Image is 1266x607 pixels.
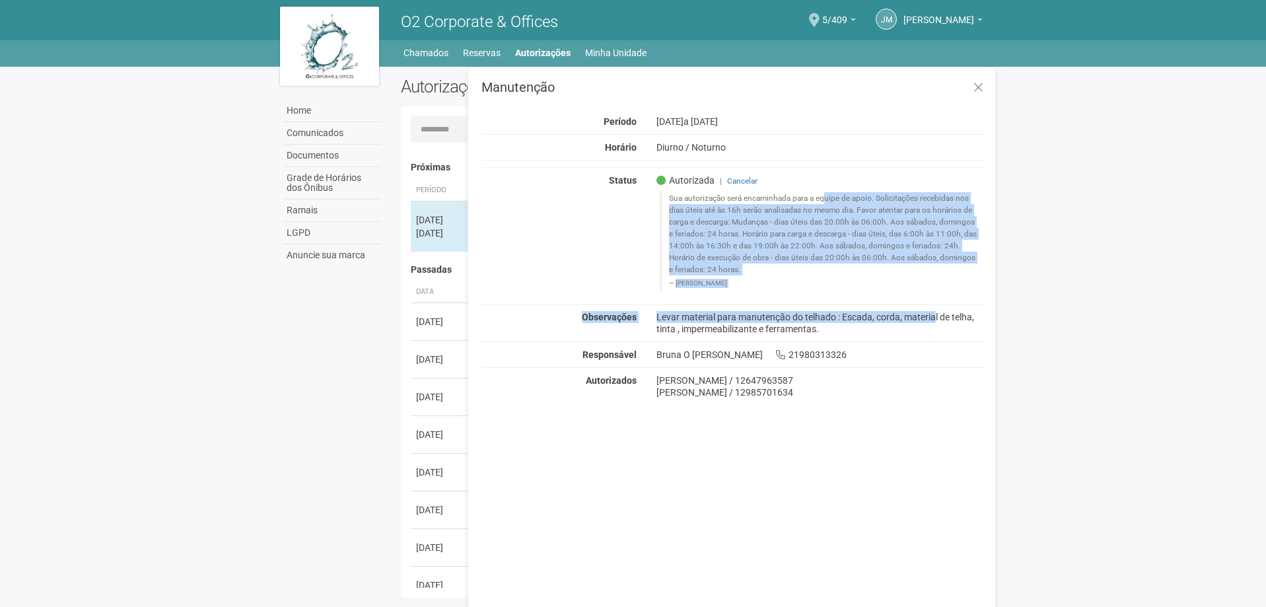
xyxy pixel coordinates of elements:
[656,375,986,386] div: [PERSON_NAME] / 12647963587
[401,77,684,96] h2: Autorizações
[416,213,465,227] div: [DATE]
[416,353,465,366] div: [DATE]
[727,176,757,186] a: Cancelar
[283,122,381,145] a: Comunicados
[669,279,979,288] footer: [PERSON_NAME]
[463,44,501,62] a: Reservas
[582,349,637,360] strong: Responsável
[647,311,996,335] div: Levar material para manutenção do telhado : Escada, corda, material de telha, tinta , impermeabil...
[416,466,465,479] div: [DATE]
[416,390,465,404] div: [DATE]
[656,174,715,186] span: Autorizada
[647,349,996,361] div: Bruna O [PERSON_NAME] 21980313326
[411,281,470,303] th: Data
[582,312,637,322] strong: Observações
[822,17,856,27] a: 5/409
[656,386,986,398] div: [PERSON_NAME] / 12985701634
[903,17,983,27] a: [PERSON_NAME]
[604,116,637,127] strong: Período
[903,2,974,25] span: JUACY MENDES DA SILVA FILHO
[411,180,470,201] th: Período
[416,428,465,441] div: [DATE]
[416,503,465,517] div: [DATE]
[481,81,985,94] h3: Manutenção
[822,2,847,25] span: 5/409
[416,315,465,328] div: [DATE]
[283,199,381,222] a: Ramais
[586,375,637,386] strong: Autorizados
[585,44,647,62] a: Minha Unidade
[411,162,977,172] h4: Próximas
[605,142,637,153] strong: Horário
[647,141,996,153] div: Diurno / Noturno
[283,145,381,167] a: Documentos
[515,44,571,62] a: Autorizações
[404,44,448,62] a: Chamados
[720,176,722,186] span: |
[283,167,381,199] a: Grade de Horários dos Ônibus
[283,100,381,122] a: Home
[416,579,465,592] div: [DATE]
[609,175,637,186] strong: Status
[280,7,379,86] img: logo.jpg
[660,190,986,290] blockquote: Sua autorização será encaminhada para a equipe de apoio. Solicitações recebidas nos dias úteis at...
[401,13,558,31] span: O2 Corporate & Offices
[283,244,381,266] a: Anuncie sua marca
[416,227,465,240] div: [DATE]
[647,116,996,127] div: [DATE]
[283,222,381,244] a: LGPD
[684,116,718,127] span: a [DATE]
[876,9,897,30] a: JM
[416,541,465,554] div: [DATE]
[411,265,977,275] h4: Passadas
